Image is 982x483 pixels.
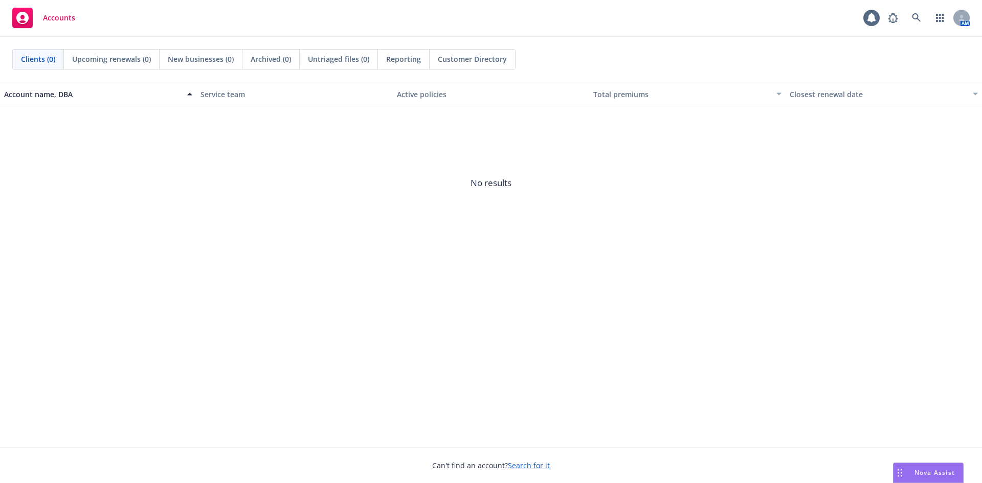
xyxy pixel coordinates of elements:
button: Nova Assist [893,463,964,483]
span: Accounts [43,14,75,22]
a: Report a Bug [883,8,903,28]
div: Closest renewal date [790,89,967,100]
a: Switch app [930,8,950,28]
div: Total premiums [593,89,770,100]
span: Reporting [386,54,421,64]
button: Service team [196,82,393,106]
div: Active policies [397,89,585,100]
div: Service team [200,89,389,100]
span: Nova Assist [914,468,955,477]
div: Drag to move [894,463,906,482]
span: Customer Directory [438,54,507,64]
button: Closest renewal date [786,82,982,106]
span: Can't find an account? [432,460,550,471]
span: Upcoming renewals (0) [72,54,151,64]
div: Account name, DBA [4,89,181,100]
a: Search [906,8,927,28]
a: Accounts [8,4,79,32]
span: Clients (0) [21,54,55,64]
span: Untriaged files (0) [308,54,369,64]
a: Search for it [508,461,550,470]
span: Archived (0) [251,54,291,64]
button: Total premiums [589,82,786,106]
button: Active policies [393,82,589,106]
span: New businesses (0) [168,54,234,64]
